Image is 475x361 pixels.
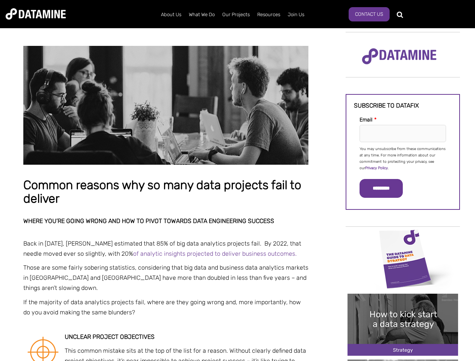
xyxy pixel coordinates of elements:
a: Our Projects [219,5,253,24]
p: If the majority of data analytics projects fail, where are they going wrong and, more importantly... [23,297,308,317]
p: Those are some fairly sobering statistics, considering that big data and business data analytics ... [23,262,308,293]
img: Data Strategy Cover thumbnail [348,228,458,290]
h3: Subscribe to datafix [354,102,452,109]
a: of analytic insights projected to deliver business outcomes. [133,250,297,257]
h2: Where you’re going wrong and how to pivot towards data engineering success [23,218,308,224]
p: Back in [DATE], [PERSON_NAME] estimated that 85% of big data analytics projects fail. By 2022, th... [23,238,308,259]
a: Contact Us [349,7,390,21]
a: About Us [157,5,185,24]
strong: Unclear project objectives [65,333,155,340]
span: Email [360,117,372,123]
img: Common reasons why so many data projects fail to deliver [23,46,308,165]
a: Privacy Policy [365,166,388,170]
h1: Common reasons why so many data projects fail to deliver [23,179,308,205]
img: Datamine [6,8,66,20]
a: What We Do [185,5,219,24]
p: You may unsubscribe from these communications at any time. For more information about our commitm... [360,146,446,171]
img: 20241212 How to kick start a data strategy-2 [348,294,458,356]
img: Datamine Logo No Strapline - Purple [357,43,442,70]
a: Resources [253,5,284,24]
a: Join Us [284,5,308,24]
